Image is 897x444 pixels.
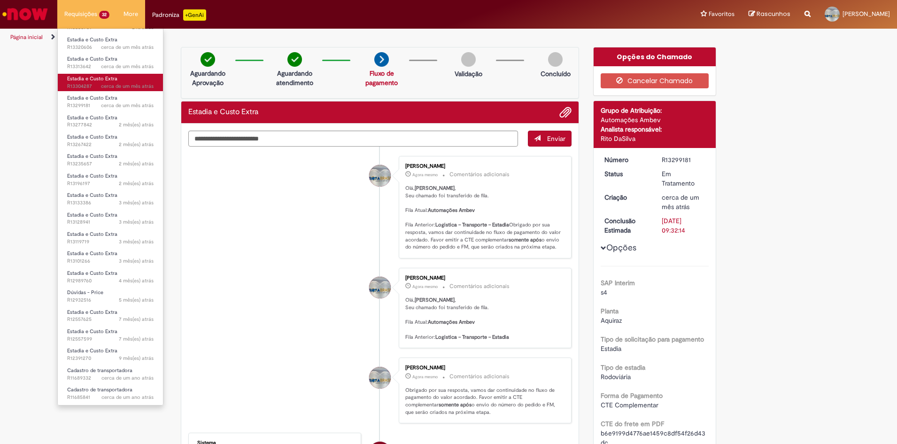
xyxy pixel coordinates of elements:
span: Estadia e Custo Extra [67,172,117,179]
span: 32 [99,11,109,19]
span: R13277842 [67,121,154,129]
time: 27/08/2025 13:33:01 [412,284,438,289]
span: 7 mês(es) atrás [119,316,154,323]
a: Aberto R13133386 : Estadia e Custo Extra [58,190,163,208]
span: R13320606 [67,44,154,51]
img: check-circle-green.png [287,52,302,67]
a: Página inicial [10,33,43,41]
a: Aberto R13304287 : Estadia e Custo Extra [58,74,163,91]
b: SAP Interim [601,279,635,287]
span: R13128941 [67,218,154,226]
a: Aberto R13196197 : Estadia e Custo Extra [58,171,163,188]
b: Logistica – Transporte – Estadia [435,221,509,228]
p: Concluído [541,69,571,78]
img: check-circle-green.png [201,52,215,67]
span: 2 mês(es) atrás [119,180,154,187]
a: Aberto R13313642 : Estadia e Custo Extra [58,54,163,71]
p: Olá, , Seu chamado foi transferido de fila. Fila Atual: Fila Anterior: [405,296,562,341]
a: Aberto R11685841 : Cadastro de transportadora [58,385,163,402]
span: Estadia e Custo Extra [67,55,117,62]
b: somente após [439,401,472,408]
span: Estadia e Custo Extra [67,36,117,43]
div: Grupo de Atribuição: [601,106,709,115]
span: Rodoviária [601,373,631,381]
dt: Número [597,155,655,164]
img: img-circle-grey.png [548,52,563,67]
a: Rascunhos [749,10,790,19]
b: Forma de Pagamento [601,391,663,400]
span: s4 [601,288,607,296]
span: Enviar [547,134,565,143]
div: Padroniza [152,9,206,21]
time: 27/06/2024 16:42:02 [101,394,154,401]
div: Joao Carvalho [369,165,391,187]
img: ServiceNow [1,5,49,23]
span: Estadia e Custo Extra [67,231,117,238]
span: R12932516 [67,296,154,304]
span: 2 mês(es) atrás [119,141,154,148]
span: R11689332 [67,374,154,382]
h2: Estadia e Custo Extra Histórico de tíquete [188,108,258,117]
div: [DATE] 09:32:14 [662,216,705,235]
span: Estadia e Custo Extra [67,347,117,354]
span: Estadia e Custo Extra [67,270,117,277]
span: 3 mês(es) atrás [119,199,154,206]
p: Aguardando Aprovação [185,69,231,87]
span: cerca de um mês atrás [101,44,154,51]
small: Comentários adicionais [449,171,510,179]
span: Estadia e Custo Extra [67,153,117,160]
span: Rascunhos [757,9,790,18]
b: Planta [601,307,619,315]
span: CTE Complementar [601,401,658,409]
span: Cadastro de transportadora [67,367,132,374]
a: Aberto R13299181 : Estadia e Custo Extra [58,93,163,110]
button: Enviar [528,131,572,147]
a: Aberto R11689332 : Cadastro de transportadora [58,366,163,383]
dt: Status [597,169,655,179]
a: Aberto R13235657 : Estadia e Custo Extra [58,151,163,169]
b: Tipo de estadia [601,363,645,372]
span: Estadia e Custo Extra [67,250,117,257]
span: 4 mês(es) atrás [119,277,154,284]
span: R13119719 [67,238,154,246]
span: cerca de um ano atrás [101,394,154,401]
dt: Criação [597,193,655,202]
span: R13304287 [67,83,154,90]
span: R12391270 [67,355,154,362]
span: R12557599 [67,335,154,343]
span: R12557625 [67,316,154,323]
small: Comentários adicionais [449,282,510,290]
p: Obrigado por sua resposta, vamos dar continuidade no fluxo de pagamento do valor acordado. Favor ... [405,387,562,416]
a: Aberto R13267422 : Estadia e Custo Extra [58,132,163,149]
time: 27/08/2025 13:33:01 [412,172,438,178]
span: Estadia e Custo Extra [67,114,117,121]
span: Dúvidas - Price [67,289,103,296]
b: Automações Ambev [428,319,475,326]
button: Adicionar anexos [559,106,572,118]
span: Favoritos [709,9,735,19]
span: Estadia e Custo Extra [67,75,117,82]
span: Agora mesmo [412,284,438,289]
span: cerca de um ano atrás [101,374,154,382]
span: cerca de um mês atrás [101,63,154,70]
a: Aberto R12557625 : Estadia e Custo Extra [58,307,163,325]
span: R13235657 [67,160,154,168]
a: Aberto R12391270 : Estadia e Custo Extra [58,346,163,363]
a: Aberto R13119719 : Estadia e Custo Extra [58,229,163,247]
b: Logistica – Transporte – Estadia [435,334,509,341]
dt: Conclusão Estimada [597,216,655,235]
span: R13267422 [67,141,154,148]
div: Rito DaSilva [601,134,709,143]
img: arrow-next.png [374,52,389,67]
span: R12989760 [67,277,154,285]
a: Aberto R13320606 : Estadia e Custo Extra [58,35,163,52]
time: 28/06/2024 14:33:53 [101,374,154,382]
span: 2 mês(es) atrás [119,121,154,128]
div: Opções do Chamado [594,47,716,66]
div: [PERSON_NAME] [405,164,562,169]
span: R13101266 [67,257,154,265]
p: Aguardando atendimento [272,69,317,87]
span: Estadia [601,344,621,353]
div: [PERSON_NAME] [405,365,562,371]
span: R13196197 [67,180,154,187]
